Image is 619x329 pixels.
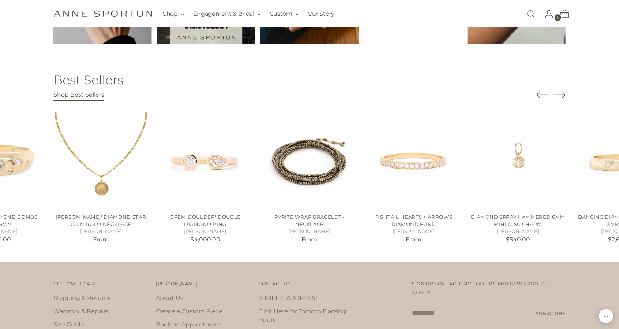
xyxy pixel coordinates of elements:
[193,6,261,22] button: Engagement & Bridal
[53,308,109,315] a: Warranty & Repairs
[412,281,548,295] span: Sign up for exclusive offers and new product alerts
[53,321,84,328] a: Size Guide
[375,214,453,227] a: Fishtail Hearts + Arrows Diamond Band
[53,73,123,86] h2: Best Sellers
[258,308,348,324] a: Click Here for Toronto Flagship Hours
[553,88,566,101] button: Move to next carousel slide
[190,236,220,243] span: $4,000.00
[366,228,461,235] h5: [PERSON_NAME]
[53,91,104,101] a: Shop Best Sellers
[539,7,554,21] a: Go to the account page
[258,281,290,287] span: Contact Us
[258,295,317,302] a: [STREET_ADDRESS]
[262,228,357,235] h5: [PERSON_NAME]
[262,235,357,244] p: From
[156,321,222,328] a: Book an Appointment
[470,112,566,208] a: Diamond Spray Hammered 6mm Mini Disc Charm
[308,6,334,22] a: Our Story
[470,228,566,235] h5: [PERSON_NAME]
[53,91,104,98] span: Shop Best Sellers
[524,7,538,21] a: Open search modal
[53,112,149,208] a: Luna' Diamond Star Coin Rolo Necklace
[53,10,152,17] a: Anne Sportun Fine Jewellery
[158,228,253,235] h5: [PERSON_NAME]
[53,281,97,287] span: Customer Care
[471,214,565,227] a: Diamond Spray Hammered 6mm Mini Disc Charm
[536,304,566,322] button: Subscribe
[170,214,241,227] a: Open 'Boulder' Double Diamond Ring
[554,7,569,21] a: Open cart modal
[536,89,549,101] button: Move to previous carousel slide
[555,14,561,21] span: 0
[262,112,357,208] a: Pyrite Wrap Bracelet - Necklace
[270,6,299,22] button: Custom
[158,112,253,208] a: Open 'Boulder' Double Diamond Ring
[274,214,344,227] a: Pyrite Wrap Bracelet - Necklace
[156,295,183,302] a: About Us
[53,228,149,235] h5: [PERSON_NAME]
[599,309,613,323] button: Back to top
[53,235,149,244] p: From
[163,6,184,22] button: Shop
[366,112,461,208] img: Fishtail Hearts + Arrows Diamond Band - Anne Sportun Fine Jewellery
[506,236,530,243] span: $540.00
[366,235,461,244] p: From
[366,112,461,208] a: Fishtail Hearts + Arrows Diamond Band
[56,214,146,227] a: [PERSON_NAME]' Diamond Star Coin Rolo Necklace
[156,281,198,287] span: [PERSON_NAME]
[53,295,111,302] a: Shipping & Returns
[156,308,222,315] a: Create a Custom Piece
